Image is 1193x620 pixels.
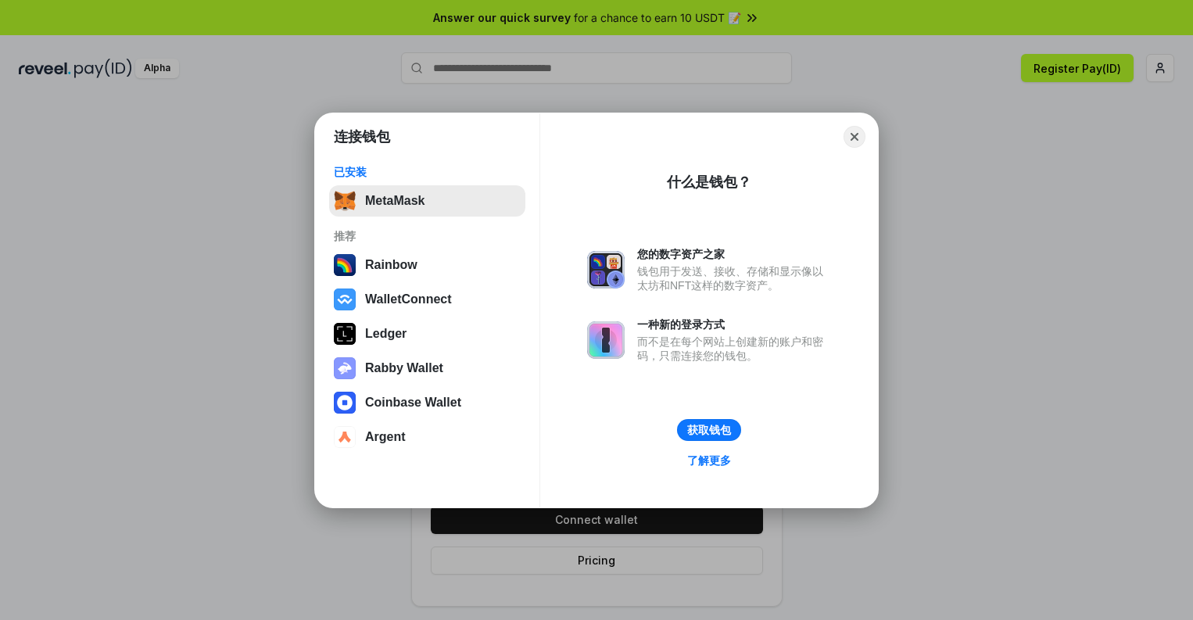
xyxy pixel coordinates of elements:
button: Ledger [329,318,525,349]
button: Coinbase Wallet [329,387,525,418]
img: svg+xml,%3Csvg%20xmlns%3D%22http%3A%2F%2Fwww.w3.org%2F2000%2Fsvg%22%20width%3D%2228%22%20height%3... [334,323,356,345]
h1: 连接钱包 [334,127,390,146]
button: WalletConnect [329,284,525,315]
img: svg+xml,%3Csvg%20xmlns%3D%22http%3A%2F%2Fwww.w3.org%2F2000%2Fsvg%22%20fill%3D%22none%22%20viewBox... [334,357,356,379]
div: MetaMask [365,194,425,208]
div: 钱包用于发送、接收、存储和显示像以太坊和NFT这样的数字资产。 [637,264,831,292]
div: WalletConnect [365,292,452,306]
img: svg+xml,%3Csvg%20width%3D%2228%22%20height%3D%2228%22%20viewBox%3D%220%200%2028%2028%22%20fill%3D... [334,392,356,414]
img: svg+xml,%3Csvg%20width%3D%2228%22%20height%3D%2228%22%20viewBox%3D%220%200%2028%2028%22%20fill%3D... [334,426,356,448]
button: Rainbow [329,249,525,281]
img: svg+xml,%3Csvg%20xmlns%3D%22http%3A%2F%2Fwww.w3.org%2F2000%2Fsvg%22%20fill%3D%22none%22%20viewBox... [587,251,625,288]
div: 推荐 [334,229,521,243]
button: Argent [329,421,525,453]
img: svg+xml,%3Csvg%20xmlns%3D%22http%3A%2F%2Fwww.w3.org%2F2000%2Fsvg%22%20fill%3D%22none%22%20viewBox... [587,321,625,359]
div: 什么是钱包？ [667,173,751,192]
a: 了解更多 [678,450,740,471]
div: 获取钱包 [687,423,731,437]
div: Coinbase Wallet [365,396,461,410]
div: Rabby Wallet [365,361,443,375]
div: 已安装 [334,165,521,179]
button: 获取钱包 [677,419,741,441]
button: MetaMask [329,185,525,217]
button: Rabby Wallet [329,353,525,384]
button: Close [844,126,865,148]
div: Ledger [365,327,407,341]
img: svg+xml,%3Csvg%20width%3D%22120%22%20height%3D%22120%22%20viewBox%3D%220%200%20120%20120%22%20fil... [334,254,356,276]
div: Argent [365,430,406,444]
div: 而不是在每个网站上创建新的账户和密码，只需连接您的钱包。 [637,335,831,363]
img: svg+xml,%3Csvg%20width%3D%2228%22%20height%3D%2228%22%20viewBox%3D%220%200%2028%2028%22%20fill%3D... [334,288,356,310]
div: 了解更多 [687,453,731,468]
div: 您的数字资产之家 [637,247,831,261]
div: Rainbow [365,258,417,272]
img: svg+xml,%3Csvg%20fill%3D%22none%22%20height%3D%2233%22%20viewBox%3D%220%200%2035%2033%22%20width%... [334,190,356,212]
div: 一种新的登录方式 [637,317,831,332]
